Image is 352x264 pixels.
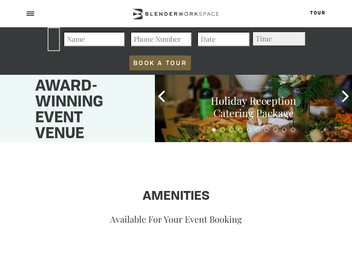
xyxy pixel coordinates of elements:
a: Holiday Reception Catering Package [211,94,296,120]
input: Book a Tour [129,55,191,70]
input: Date [197,32,250,47]
h1: Award-winning event venue [35,79,133,142]
a: Tour [310,11,326,15]
input: Phone Number [130,32,192,47]
input: Name [63,32,125,47]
